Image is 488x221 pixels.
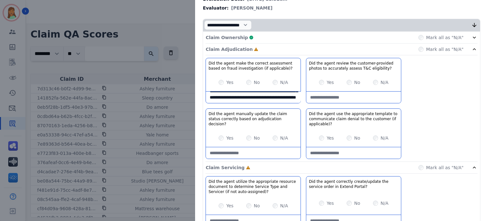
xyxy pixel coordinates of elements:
[280,203,288,209] label: N/A
[426,46,464,52] label: Mark all as "N/A"
[231,5,273,11] span: [PERSON_NAME]
[254,135,260,141] label: No
[254,79,260,86] label: No
[309,111,398,127] h3: Did the agent use the appropriate template to communicate claim denial to the customer (if applic...
[381,79,389,86] label: N/A
[426,34,464,41] label: Mark all as "N/A"
[280,135,288,141] label: N/A
[208,179,298,194] h3: Did the agent utilize the appropriate resource document to determine Service Type and Servicer (i...
[280,79,288,86] label: N/A
[203,5,480,11] div: Evaluator:
[309,179,398,189] h3: Did the agent correctly create/update the service order in Extend Portal?
[208,61,298,71] h3: Did the agent make the correct assessment based on fraud investigation (if applicable)?
[309,61,398,71] h3: Did the agent review the customer-provided photos to accurately assess T&C eligibility?
[327,200,334,206] label: Yes
[208,111,298,127] h3: Did the agent manually update the claim status correctly based on adjudication decision?
[254,203,260,209] label: No
[354,135,360,141] label: No
[206,46,253,52] p: Claim Adjudication
[226,203,234,209] label: Yes
[327,79,334,86] label: Yes
[381,135,389,141] label: N/A
[426,164,464,171] label: Mark all as "N/A"
[206,164,244,171] p: Claim Servicing
[226,79,234,86] label: Yes
[381,200,389,206] label: N/A
[354,79,360,86] label: No
[226,135,234,141] label: Yes
[354,200,360,206] label: No
[206,34,248,41] p: Claim Ownership
[327,135,334,141] label: Yes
